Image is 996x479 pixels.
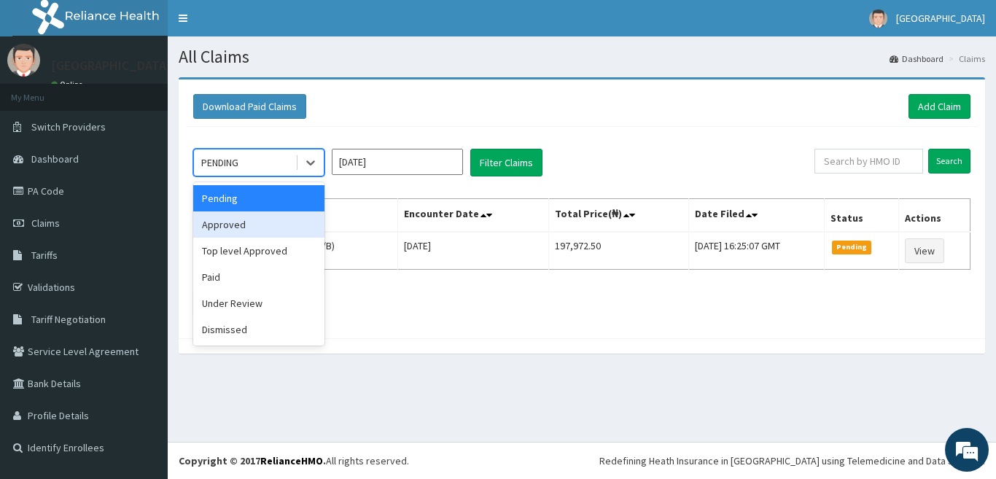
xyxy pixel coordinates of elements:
[824,199,898,233] th: Status
[814,149,923,174] input: Search by HMO ID
[193,264,324,290] div: Paid
[928,149,970,174] input: Search
[549,199,689,233] th: Total Price(₦)
[193,238,324,264] div: Top level Approved
[549,232,689,270] td: 197,972.50
[31,313,106,326] span: Tariff Negotiation
[193,211,324,238] div: Approved
[905,238,944,263] a: View
[193,290,324,316] div: Under Review
[909,94,970,119] a: Add Claim
[193,185,324,211] div: Pending
[51,79,86,90] a: Online
[869,9,887,28] img: User Image
[179,454,326,467] strong: Copyright © 2017 .
[168,442,996,479] footer: All rights reserved.
[945,52,985,65] li: Claims
[179,47,985,66] h1: All Claims
[599,453,985,468] div: Redefining Heath Insurance in [GEOGRAPHIC_DATA] using Telemedicine and Data Science!
[689,232,824,270] td: [DATE] 16:25:07 GMT
[397,199,549,233] th: Encounter Date
[31,120,106,133] span: Switch Providers
[193,94,306,119] button: Download Paid Claims
[470,149,542,176] button: Filter Claims
[7,44,40,77] img: User Image
[332,149,463,175] input: Select Month and Year
[201,155,238,170] div: PENDING
[898,199,970,233] th: Actions
[890,52,944,65] a: Dashboard
[397,232,549,270] td: [DATE]
[31,249,58,262] span: Tariffs
[51,59,171,72] p: [GEOGRAPHIC_DATA]
[689,199,824,233] th: Date Filed
[260,454,323,467] a: RelianceHMO
[193,316,324,343] div: Dismissed
[896,12,985,25] span: [GEOGRAPHIC_DATA]
[31,152,79,165] span: Dashboard
[832,241,872,254] span: Pending
[31,217,60,230] span: Claims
